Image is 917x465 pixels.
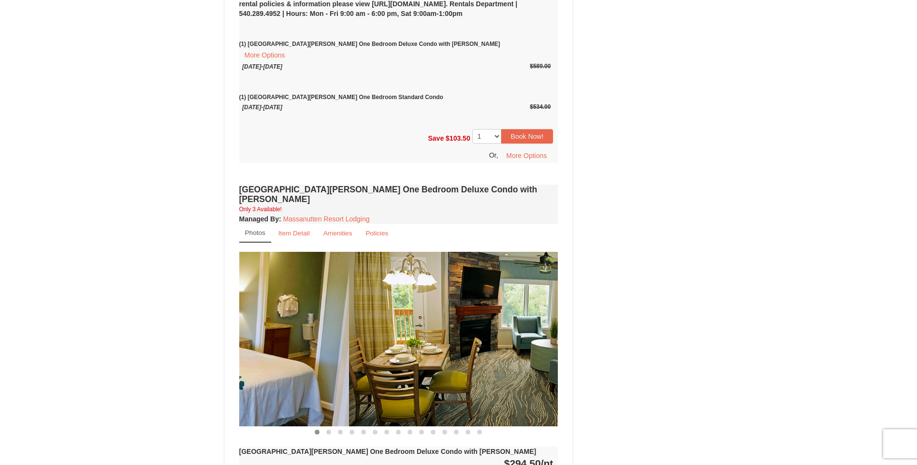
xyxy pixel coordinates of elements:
span: $589.00 [530,63,551,70]
span: Save [428,134,444,142]
img: 18876286-123-3008ee08.jpg [349,252,668,426]
small: (1) [GEOGRAPHIC_DATA][PERSON_NAME] One Bedroom Deluxe Condo with [PERSON_NAME] [239,28,551,70]
a: Item Detail [272,224,316,243]
a: Massanutten Resort Lodging [283,215,370,223]
a: Amenities [317,224,359,243]
small: Amenities [323,230,352,237]
span: Managed By [239,215,279,223]
button: More Options [239,49,291,61]
span: Or, [489,151,498,159]
span: $103.50 [446,134,470,142]
small: Item Detail [278,230,310,237]
span: [DATE]-[DATE] [242,63,282,70]
span: [DATE]-[DATE] [242,104,282,111]
small: Policies [365,230,388,237]
a: Policies [359,224,394,243]
small: Only 3 Available! [239,206,282,213]
h4: [GEOGRAPHIC_DATA][PERSON_NAME] One Bedroom Deluxe Condo with [PERSON_NAME] [239,185,558,204]
strong: : [239,215,281,223]
a: Photos [239,224,271,243]
span: $534.00 [530,103,551,110]
small: Photos [245,229,265,236]
button: Book Now! [501,129,553,144]
small: (1) [GEOGRAPHIC_DATA][PERSON_NAME] One Bedroom Standard Condo [239,81,551,111]
button: More Options [500,148,553,163]
strong: [GEOGRAPHIC_DATA][PERSON_NAME] One Bedroom Deluxe Condo with [PERSON_NAME] [239,448,537,455]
